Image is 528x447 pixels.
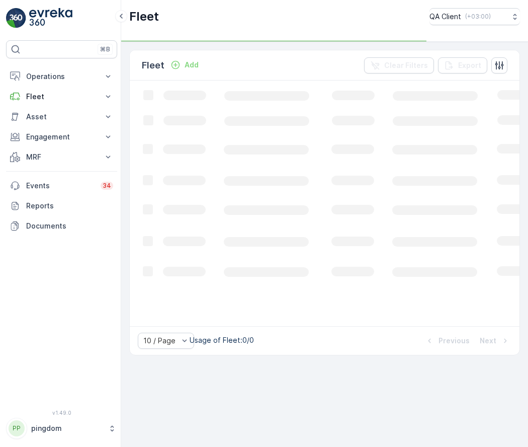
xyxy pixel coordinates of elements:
[26,132,97,142] p: Engagement
[384,60,428,70] p: Clear Filters
[142,58,164,72] p: Fleet
[438,57,487,73] button: Export
[364,57,434,73] button: Clear Filters
[100,45,110,53] p: ⌘B
[458,60,481,70] p: Export
[479,335,511,347] button: Next
[26,201,113,211] p: Reports
[6,87,117,107] button: Fleet
[429,8,520,25] button: QA Client(+03:00)
[6,196,117,216] a: Reports
[6,107,117,127] button: Asset
[9,420,25,436] div: PP
[6,410,117,416] span: v 1.49.0
[190,335,254,345] p: Usage of Fleet : 0/0
[6,8,26,28] img: logo
[480,336,496,346] p: Next
[429,12,461,22] p: QA Client
[103,182,111,190] p: 34
[438,336,470,346] p: Previous
[465,13,491,21] p: ( +03:00 )
[6,176,117,196] a: Events34
[29,8,72,28] img: logo_light-DOdMpM7g.png
[26,221,113,231] p: Documents
[31,423,103,433] p: pingdom
[6,66,117,87] button: Operations
[185,60,199,70] p: Add
[6,216,117,236] a: Documents
[26,71,97,82] p: Operations
[423,335,471,347] button: Previous
[129,9,159,25] p: Fleet
[26,92,97,102] p: Fleet
[26,181,95,191] p: Events
[166,59,203,71] button: Add
[6,147,117,167] button: MRF
[6,127,117,147] button: Engagement
[26,112,97,122] p: Asset
[6,418,117,439] button: PPpingdom
[26,152,97,162] p: MRF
